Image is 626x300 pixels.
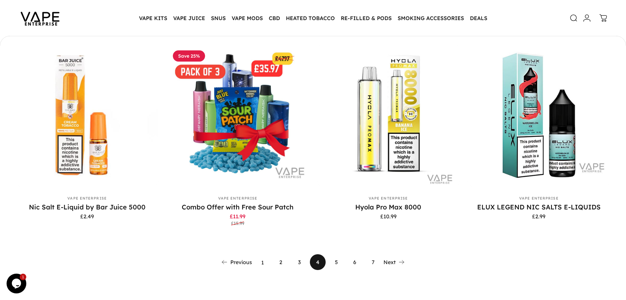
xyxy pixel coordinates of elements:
span: £15.99 [231,221,244,226]
summary: SMOKING ACCESSORIES [395,11,467,25]
nav: Primary [136,11,490,25]
img: Vape Enterprise [11,3,70,34]
img: Free Sour Patch [166,44,309,187]
summary: HEATED TOBACCO [283,11,338,25]
span: £11.99 [230,214,245,219]
a: Vape Enterprise [67,196,107,201]
span: £2.99 [532,214,545,219]
a: 7 [365,254,381,270]
a: Combo Offer with Free Sour Patch [166,44,309,187]
summary: CBD [266,11,283,25]
summary: RE-FILLED & PODS [338,11,395,25]
a: 5 [328,254,344,270]
a: ELUX LEGEND NIC SALTS E-LIQUIDS [477,203,601,211]
a: Vape Enterprise [218,196,258,201]
summary: VAPE MODS [229,11,266,25]
summary: VAPE JUICE [170,11,208,25]
a: Next [383,254,405,270]
a: 1 [255,254,270,270]
a: 0 items [596,11,611,25]
span: £2.49 [80,214,94,219]
a: Combo Offer with Free Sour Patch [182,203,293,211]
img: Elux Legend Nic Salts [468,44,610,187]
summary: SNUS [208,11,229,25]
span: £10.99 [380,214,397,219]
a: Nic Salt E-Liquid by Bar Juice 5000 [16,44,158,187]
a: DEALS [467,11,490,25]
img: Bar Juice 5000 [16,44,158,187]
a: 6 [347,254,362,270]
img: Hyola Pro Max 8000 [317,44,460,187]
a: Hyola Pro Max 8000 [355,203,421,211]
a: Nic Salt E-Liquid by Bar Juice 5000 [29,203,146,211]
a: 2 [273,254,289,270]
a: Vape Enterprise [369,196,408,201]
a: Vape Enterprise [519,196,559,201]
a: Previous [221,254,252,270]
iframe: chat widget [7,274,28,293]
summary: VAPE KITS [136,11,170,25]
a: 3 [291,254,307,270]
a: ELUX LEGEND NIC SALTS E-LIQUIDS [468,44,610,187]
